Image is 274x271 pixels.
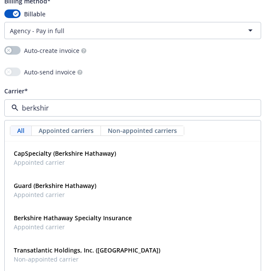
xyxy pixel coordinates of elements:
input: Select a carrier [18,103,244,113]
strong: Transatlantic Holdings, Inc. ([GEOGRAPHIC_DATA]) [14,246,160,254]
span: All [17,126,24,135]
span: Auto-send invoice [24,68,76,77]
span: Appointed carrier [14,158,116,167]
span: Appointed carrier [14,222,132,231]
span: Carrier* [4,87,28,95]
span: Non-appointed carriers [108,126,177,135]
span: Appointed carriers [39,126,94,135]
strong: CapSpecialty (Berkshire Hathaway) [14,149,116,157]
strong: Guard (Berkshire Hathaway) [14,182,96,190]
strong: Berkshire Hathaway Specialty Insurance [14,214,132,222]
span: Auto-create invoice [24,46,79,55]
span: Appointed carrier [14,190,96,199]
div: Billable [4,9,261,18]
span: Non-appointed carrier [14,255,160,264]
